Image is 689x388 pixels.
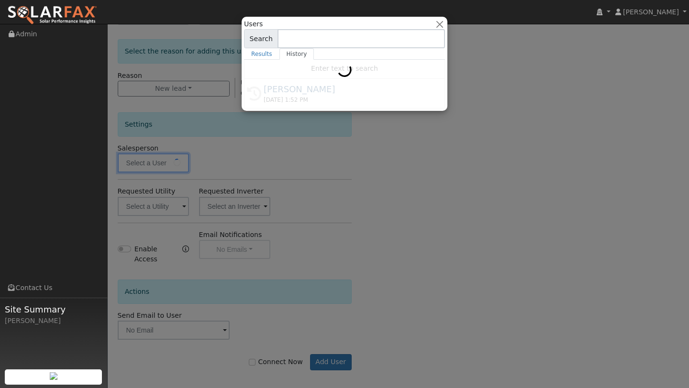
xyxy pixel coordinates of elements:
[623,8,679,16] span: [PERSON_NAME]
[279,48,314,60] a: History
[5,316,102,326] div: [PERSON_NAME]
[7,5,97,25] img: SolarFax
[244,19,263,29] span: Users
[5,303,102,316] span: Site Summary
[244,29,278,48] span: Search
[244,48,279,60] a: Results
[50,372,57,380] img: retrieve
